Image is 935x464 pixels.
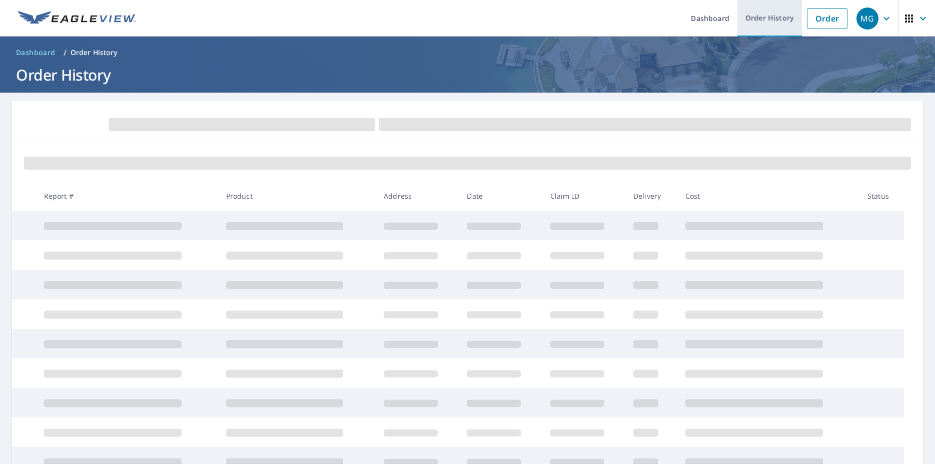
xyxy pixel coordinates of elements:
[542,181,625,211] th: Claim ID
[807,8,847,29] a: Order
[376,181,459,211] th: Address
[859,181,904,211] th: Status
[16,48,56,58] span: Dashboard
[12,65,923,85] h1: Order History
[677,181,859,211] th: Cost
[218,181,376,211] th: Product
[12,45,60,61] a: Dashboard
[459,181,542,211] th: Date
[18,11,136,26] img: EV Logo
[71,48,118,58] p: Order History
[625,181,677,211] th: Delivery
[64,47,67,59] li: /
[12,45,923,61] nav: breadcrumb
[856,8,878,30] div: MG
[36,181,218,211] th: Report #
